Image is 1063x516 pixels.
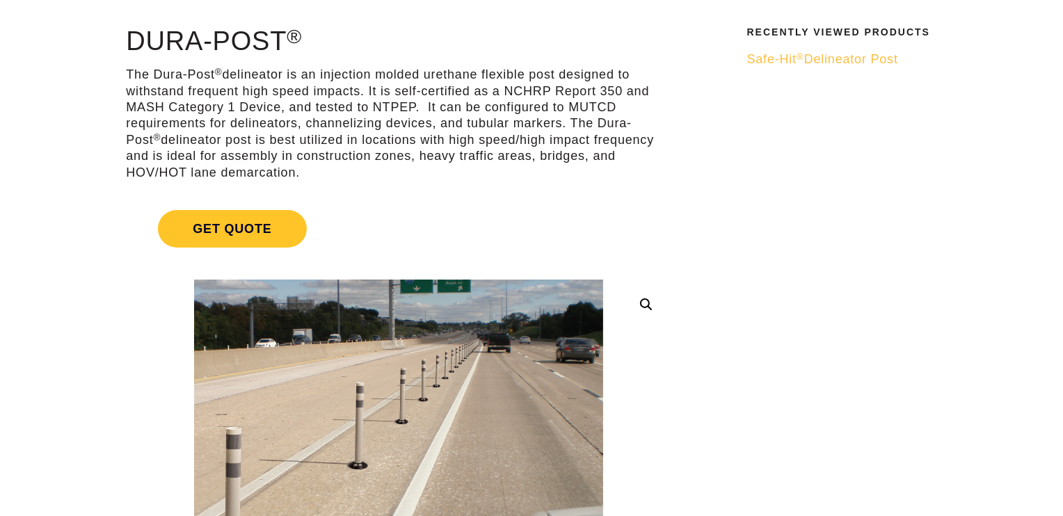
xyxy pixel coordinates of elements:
sup: ® [287,25,302,47]
a: Safe-Hit®Delineator Post [747,51,964,67]
sup: ® [797,51,804,62]
span: Get Quote [158,210,306,248]
span: Safe-Hit Delineator Post [747,52,898,66]
sup: ® [215,67,223,77]
sup: ® [154,132,161,143]
p: The Dura-Post delineator is an injection molded urethane flexible post designed to withstand freq... [126,67,671,181]
a: Get Quote [126,193,671,264]
h2: Recently Viewed Products [747,27,964,38]
h1: Dura-Post [126,27,671,56]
